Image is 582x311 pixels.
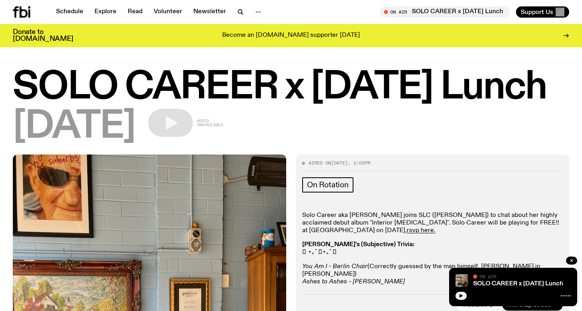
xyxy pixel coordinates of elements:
[90,6,121,18] a: Explore
[521,8,553,16] span: Support Us
[13,109,135,145] span: [DATE]
[123,6,147,18] a: Read
[380,6,510,18] button: On AirSOLO CAREER x [DATE] Lunch
[348,160,370,166] span: , 1:00pm
[516,6,569,18] button: Support Us
[302,241,563,256] p: 𓇼 ⋆｡˚ 𓆝⋆｡˚ 𓇼
[197,119,223,127] span: Audio unavailable
[473,281,563,287] a: SOLO CAREER x [DATE] Lunch
[331,160,348,166] span: [DATE]
[480,274,496,279] span: On Air
[302,241,414,248] strong: [PERSON_NAME]'s (Subjective) Trivia:
[302,263,367,270] em: You Am I - Berlin Chair
[51,6,88,18] a: Schedule
[302,212,563,235] p: Solo Career aka [PERSON_NAME] joins SLC ([PERSON_NAME]) to chat about her highly acclaimed debut ...
[302,177,353,193] a: On Rotation
[13,70,569,106] h1: SOLO CAREER x [DATE] Lunch
[302,279,405,285] em: Ashes to Ashes - [PERSON_NAME]
[222,32,360,39] p: Become an [DOMAIN_NAME] supporter [DATE]
[189,6,231,18] a: Newsletter
[149,6,187,18] a: Volunteer
[307,181,349,189] span: On Rotation
[302,263,563,286] p: (Correctly guessed by the man himself, [PERSON_NAME] in [PERSON_NAME])
[407,227,435,234] a: rsvp here.
[13,29,73,42] h3: Donate to [DOMAIN_NAME]
[309,160,331,166] span: Aired on
[456,274,468,287] img: solo career 4 slc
